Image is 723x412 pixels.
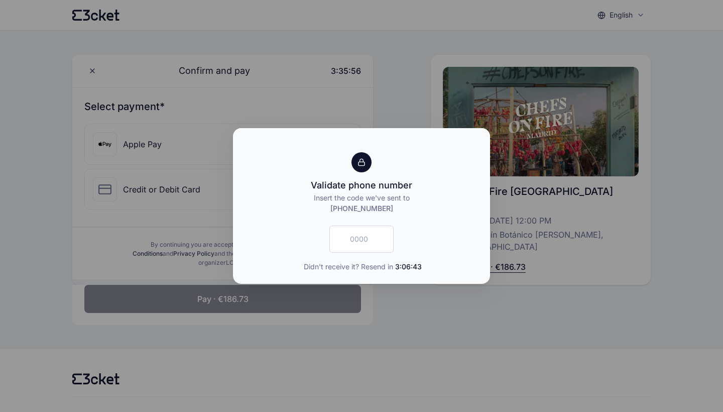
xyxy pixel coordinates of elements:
[304,261,422,272] span: Didn't receive it? Resend in
[330,204,393,213] span: [PHONE_NUMBER]
[245,192,478,214] p: Insert the code we've sent to
[329,226,394,253] input: 0000
[311,178,412,192] div: Validate phone number
[395,262,422,271] span: 3:06:43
